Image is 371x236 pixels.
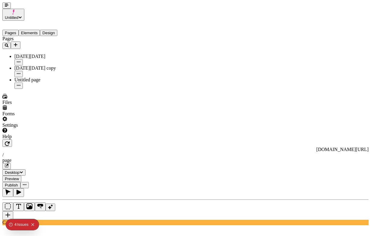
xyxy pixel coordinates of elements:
[2,30,19,36] button: Pages
[14,77,74,83] div: Untitled page
[46,204,55,211] button: AI
[2,36,74,41] div: Pages
[2,182,20,188] button: Publish
[14,54,74,59] div: [DATE][DATE]
[11,41,20,49] button: Add new
[2,169,26,176] button: Desktop
[2,220,369,225] div: C
[40,30,57,36] button: Design
[2,123,74,128] div: Settings
[35,202,46,211] button: Button
[24,202,35,211] button: Image
[5,170,20,175] span: Desktop
[14,65,74,71] div: [DATE][DATE] copy
[2,176,21,182] button: Preview
[5,15,18,20] span: Untitled
[5,177,19,181] span: Preview
[2,152,369,158] div: /
[13,202,24,211] button: Text
[5,183,18,187] span: Publish
[2,100,74,105] div: Files
[19,30,40,36] button: Elements
[2,111,74,116] div: Forms
[2,134,74,139] div: Help
[2,202,13,211] button: Box
[2,158,369,163] div: page
[2,147,369,152] div: [URL][DOMAIN_NAME]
